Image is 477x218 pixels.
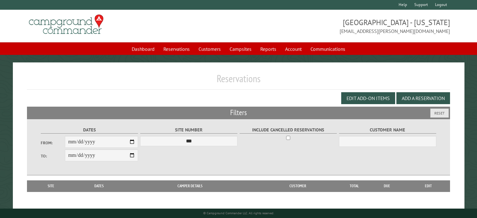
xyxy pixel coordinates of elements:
[27,72,450,90] h1: Reservations
[342,180,367,192] th: Total
[27,107,450,119] h2: Filters
[41,153,65,159] label: To:
[41,126,138,134] label: Dates
[257,43,280,55] a: Reports
[254,180,342,192] th: Customer
[407,180,450,192] th: Edit
[30,180,72,192] th: Site
[41,140,65,146] label: From:
[126,180,254,192] th: Camper Details
[240,126,337,134] label: Include Cancelled Reservations
[226,43,255,55] a: Campsites
[281,43,305,55] a: Account
[339,126,437,134] label: Customer Name
[307,43,349,55] a: Communications
[367,180,407,192] th: Due
[195,43,225,55] a: Customers
[341,92,395,104] button: Edit Add-on Items
[203,211,274,215] small: © Campground Commander LLC. All rights reserved.
[128,43,158,55] a: Dashboard
[239,17,450,35] span: [GEOGRAPHIC_DATA] - [US_STATE] [EMAIL_ADDRESS][PERSON_NAME][DOMAIN_NAME]
[27,12,105,37] img: Campground Commander
[160,43,193,55] a: Reservations
[430,109,449,118] button: Reset
[396,92,450,104] button: Add a Reservation
[72,180,126,192] th: Dates
[140,126,238,134] label: Site Number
